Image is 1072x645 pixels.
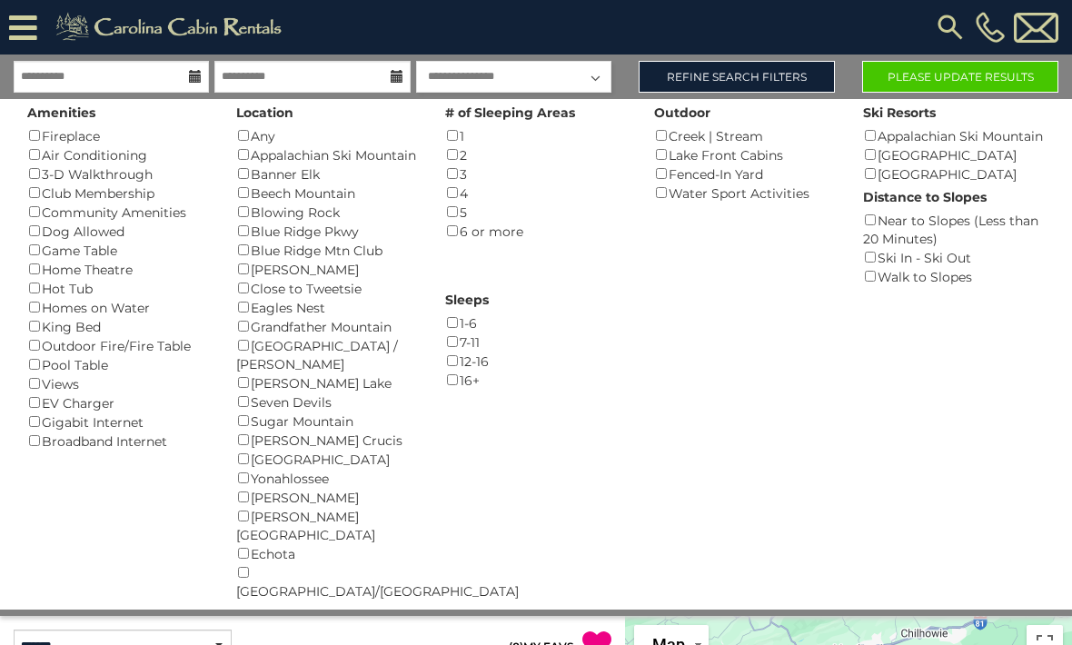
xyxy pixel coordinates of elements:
label: Distance to Slopes [863,188,987,206]
div: 3 [445,164,627,184]
div: EV Charger [27,393,209,412]
div: Homes on Water [27,298,209,317]
div: Seven Devils [236,392,418,412]
div: Broadband Internet [27,432,209,451]
div: Appalachian Ski Mountain [863,126,1045,145]
div: Hot Tub [27,279,209,298]
div: Yonahlossee [236,469,418,488]
div: [PERSON_NAME] Crucis [236,431,418,450]
div: [GEOGRAPHIC_DATA] [863,164,1045,184]
div: Lake Front Cabins [654,145,836,164]
div: Game Table [27,241,209,260]
div: [PERSON_NAME] [236,260,418,279]
div: Blue Ridge Mtn Club [236,241,418,260]
label: Location [236,104,293,122]
div: [GEOGRAPHIC_DATA] / [PERSON_NAME] [236,336,418,373]
div: Walk to Slopes [863,267,1045,286]
div: 6 or more [445,222,627,241]
div: Club Membership [27,184,209,203]
div: Sugar Mountain [236,412,418,431]
div: Gigabit Internet [27,412,209,432]
div: 3-D Walkthrough [27,164,209,184]
div: Close to Tweetsie [236,279,418,298]
div: Near to Slopes (Less than 20 Minutes) [863,211,1045,248]
div: [GEOGRAPHIC_DATA] [236,450,418,469]
div: Views [27,374,209,393]
div: [PERSON_NAME] [236,488,418,507]
div: 5 [445,203,627,222]
button: Please Update Results [862,61,1058,93]
label: # of Sleeping Areas [445,104,575,122]
div: Echota [236,544,418,563]
img: search-regular.svg [934,11,967,44]
a: [PHONE_NUMBER] [971,12,1009,43]
div: [PERSON_NAME] Lake [236,373,418,392]
label: Outdoor [654,104,710,122]
div: [GEOGRAPHIC_DATA]/[GEOGRAPHIC_DATA] [236,563,418,600]
div: King Bed [27,317,209,336]
div: Grandfather Mountain [236,317,418,336]
div: 2 [445,145,627,164]
div: Beech Mountain [236,184,418,203]
div: Fenced-In Yard [654,164,836,184]
div: Water Sport Activities [654,184,836,203]
label: Amenities [27,104,95,122]
a: Refine Search Filters [639,61,835,93]
div: Blue Ridge Pkwy [236,222,418,241]
div: Appalachian Ski Mountain [236,145,418,164]
div: 1-6 [445,313,627,332]
div: Pool Table [27,355,209,374]
img: Khaki-logo.png [46,9,297,45]
div: Creek | Stream [654,126,836,145]
div: Fireplace [27,126,209,145]
div: Banner Elk [236,164,418,184]
div: 7-11 [445,332,627,352]
div: [GEOGRAPHIC_DATA] [863,145,1045,164]
div: [PERSON_NAME][GEOGRAPHIC_DATA] [236,507,418,544]
label: Sleeps [445,291,489,309]
div: 1 [445,126,627,145]
div: Ski In - Ski Out [863,248,1045,267]
div: Outdoor Fire/Fire Table [27,336,209,355]
div: 12-16 [445,352,627,371]
div: 4 [445,184,627,203]
div: Eagles Nest [236,298,418,317]
div: Any [236,126,418,145]
div: 16+ [445,371,627,390]
div: Community Amenities [27,203,209,222]
label: Ski Resorts [863,104,936,122]
div: Air Conditioning [27,145,209,164]
div: Dog Allowed [27,222,209,241]
div: Home Theatre [27,260,209,279]
div: Blowing Rock [236,203,418,222]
